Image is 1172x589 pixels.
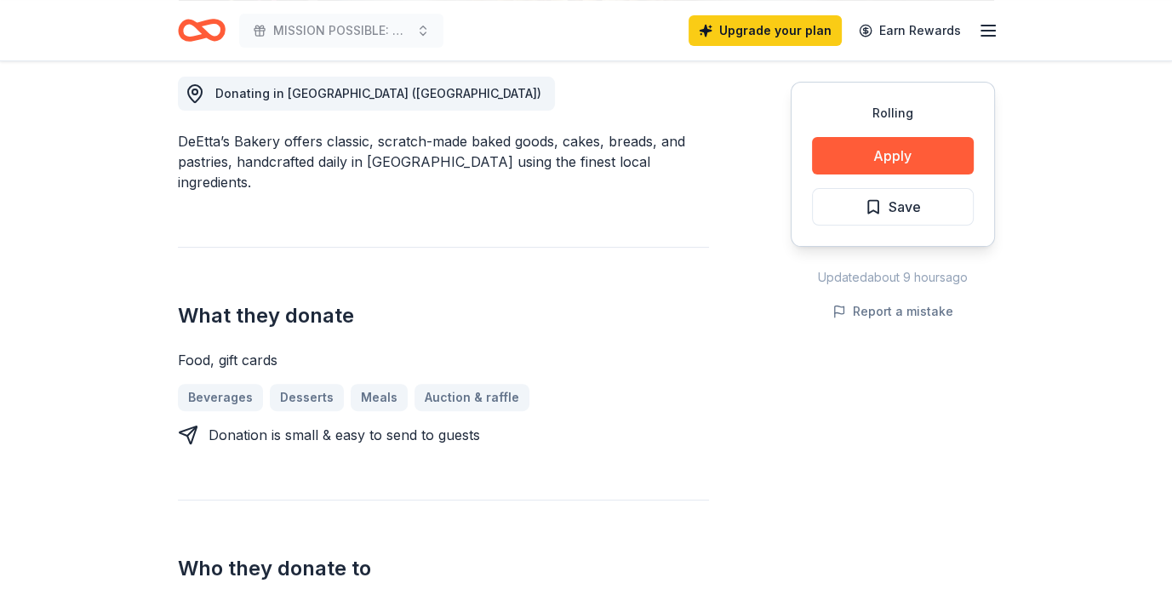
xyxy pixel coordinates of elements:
[351,384,408,411] a: Meals
[812,103,974,123] div: Rolling
[215,86,541,100] span: Donating in [GEOGRAPHIC_DATA] ([GEOGRAPHIC_DATA])
[273,20,409,41] span: MISSION POSSIBLE: Movie Trivia Fund Raiser to Support Veterans, People with Disabilities, and Senior
[178,555,709,582] h2: Who they donate to
[414,384,529,411] a: Auction & raffle
[209,425,480,445] div: Donation is small & easy to send to guests
[239,14,443,48] button: MISSION POSSIBLE: Movie Trivia Fund Raiser to Support Veterans, People with Disabilities, and Senior
[832,301,953,322] button: Report a mistake
[689,15,842,46] a: Upgrade your plan
[178,10,226,50] a: Home
[270,384,344,411] a: Desserts
[791,267,995,288] div: Updated about 9 hours ago
[889,196,921,218] span: Save
[178,384,263,411] a: Beverages
[178,302,709,329] h2: What they donate
[178,131,709,192] div: DeEtta’s Bakery offers classic, scratch-made baked goods, cakes, breads, and pastries, handcrafte...
[812,137,974,174] button: Apply
[178,350,709,370] div: Food, gift cards
[849,15,971,46] a: Earn Rewards
[812,188,974,226] button: Save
